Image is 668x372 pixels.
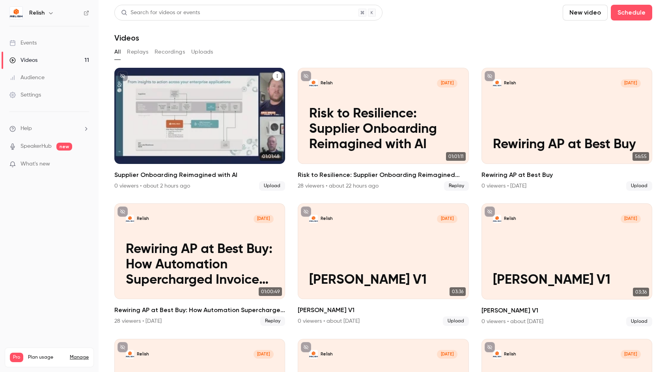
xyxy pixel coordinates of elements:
[446,152,466,161] span: 01:01:11
[9,91,41,99] div: Settings
[298,68,468,191] a: Risk to Resilience: Supplier Onboarding Reimagined with AIRelish[DATE]Risk to Resilience: Supplie...
[21,125,32,133] span: Help
[321,80,333,86] p: Relish
[504,352,516,357] p: Relish
[21,142,52,151] a: SpeakerHub
[481,306,652,315] h2: [PERSON_NAME] V1
[621,350,641,358] span: [DATE]
[301,206,311,217] button: unpublished
[9,125,89,133] li: help-dropdown-opener
[29,9,45,17] h6: Relish
[621,215,641,223] span: [DATE]
[28,354,65,361] span: Plan usage
[114,46,121,58] button: All
[137,216,149,222] p: Relish
[309,215,317,223] img: Russel V1
[10,7,22,19] img: Relish
[493,215,501,223] img: Russel V1
[80,161,89,168] iframe: Noticeable Trigger
[481,182,526,190] div: 0 viewers • [DATE]
[301,71,311,81] button: unpublished
[481,318,543,325] div: 0 viewers • about [DATE]
[126,350,134,358] img: From Frustration to Transformation: Rethinking Supplier Validation at Grand Valley State University
[301,342,311,352] button: unpublished
[137,352,149,357] p: Relish
[481,68,652,191] li: Rewiring AP at Best Buy
[260,152,282,161] span: 01:01:48
[114,203,285,326] li: Rewiring AP at Best Buy: How Automation Supercharged Invoice Processing & AP Efficiency
[9,39,37,47] div: Events
[298,317,360,325] div: 0 viewers • about [DATE]
[321,216,333,222] p: Relish
[443,316,469,326] span: Upload
[9,74,45,82] div: Audience
[259,181,285,191] span: Upload
[298,182,379,190] div: 28 viewers • about 22 hours ago
[126,215,134,223] img: Rewiring AP at Best Buy: How Automation Supercharged Invoice Processing & AP Efficiency
[563,5,608,20] button: New video
[114,5,652,367] section: Videos
[633,288,649,296] span: 03:36
[437,215,457,223] span: [DATE]
[481,170,652,180] h2: Rewiring AP at Best Buy
[485,206,495,217] button: unpublished
[485,71,495,81] button: unpublished
[254,215,274,223] span: [DATE]
[321,352,333,357] p: Relish
[298,68,468,191] li: Risk to Resilience: Supplier Onboarding Reimagined with AI
[437,350,457,358] span: [DATE]
[298,305,468,315] h2: [PERSON_NAME] V1
[114,305,285,315] h2: Rewiring AP at Best Buy: How Automation Supercharged Invoice Processing & AP Efficiency
[259,287,282,296] span: 01:00:49
[127,46,148,58] button: Replays
[121,9,200,17] div: Search for videos or events
[118,71,128,81] button: unpublished
[118,342,128,352] button: unpublished
[191,46,213,58] button: Uploads
[114,68,285,191] li: Supplier Onboarding Reimagined with AI
[485,342,495,352] button: unpublished
[70,354,89,361] a: Manage
[493,137,641,153] p: Rewiring AP at Best Buy
[309,273,457,288] p: [PERSON_NAME] V1
[621,79,641,87] span: [DATE]
[493,350,501,358] img: Supplier Compliance Without the Headaches – Smarter Sanctions & Watchlist Monitoring
[114,182,190,190] div: 0 viewers • about 2 hours ago
[9,56,37,64] div: Videos
[493,79,501,87] img: Rewiring AP at Best Buy
[126,242,274,288] p: Rewiring AP at Best Buy: How Automation Supercharged Invoice Processing & AP Efficiency
[444,181,469,191] span: Replay
[155,46,185,58] button: Recordings
[437,79,457,87] span: [DATE]
[633,152,649,161] span: 56:55
[309,106,457,152] p: Risk to Resilience: Supplier Onboarding Reimagined with AI
[450,287,466,296] span: 03:36
[626,181,652,191] span: Upload
[118,206,128,217] button: unpublished
[114,203,285,326] a: Rewiring AP at Best Buy: How Automation Supercharged Invoice Processing & AP EfficiencyRelish[DAT...
[504,216,516,222] p: Relish
[504,80,516,86] p: Relish
[21,160,50,168] span: What's new
[114,33,139,43] h1: Videos
[114,170,285,180] h2: Supplier Onboarding Reimagined with AI
[10,353,23,362] span: Pro
[611,5,652,20] button: Schedule
[56,143,72,151] span: new
[260,316,285,326] span: Replay
[309,79,317,87] img: Risk to Resilience: Supplier Onboarding Reimagined with AI
[298,203,468,326] li: Russel V1
[481,68,652,191] a: Rewiring AP at Best BuyRelish[DATE]Rewiring AP at Best Buy56:55Rewiring AP at Best Buy0 viewers •...
[493,273,641,288] p: [PERSON_NAME] V1
[254,350,274,358] span: [DATE]
[298,170,468,180] h2: Risk to Resilience: Supplier Onboarding Reimagined with AI
[114,68,285,191] a: 01:01:48Supplier Onboarding Reimagined with AI0 viewers • about 2 hours agoUpload
[626,317,652,326] span: Upload
[114,317,162,325] div: 28 viewers • [DATE]
[481,203,652,326] li: Russel V1
[298,203,468,326] a: Russel V1Relish[DATE][PERSON_NAME] V103:36[PERSON_NAME] V10 viewers • about [DATE]Upload
[309,350,317,358] img: Smarter Supplier Intelligence – Infusing Data Into Processes to Reduce Risk & Improve Decisions
[481,203,652,326] a: Russel V1Relish[DATE][PERSON_NAME] V103:36[PERSON_NAME] V10 viewers • about [DATE]Upload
